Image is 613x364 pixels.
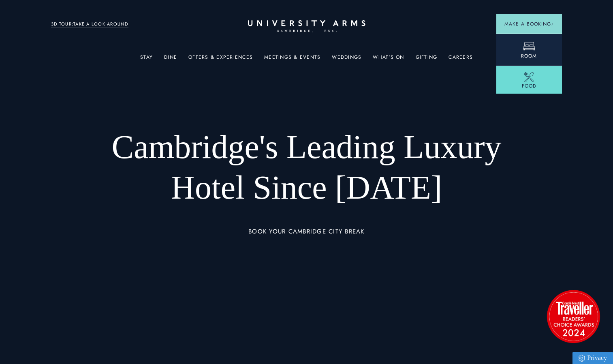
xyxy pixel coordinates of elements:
a: What's On [373,54,404,65]
a: Careers [449,54,473,65]
button: Make a BookingArrow icon [496,14,562,34]
span: Room [521,52,537,60]
a: 3D TOUR:TAKE A LOOK AROUND [51,21,128,28]
a: Food [496,66,562,96]
a: Stay [140,54,153,65]
h1: Cambridge's Leading Luxury Hotel Since [DATE] [102,127,511,208]
a: Offers & Experiences [188,54,253,65]
a: Room [496,34,562,66]
a: BOOK YOUR CAMBRIDGE CITY BREAK [248,228,365,238]
a: Gifting [416,54,438,65]
img: Privacy [579,355,585,362]
a: Weddings [332,54,361,65]
a: Meetings & Events [264,54,320,65]
a: Dine [164,54,177,65]
span: Make a Booking [504,20,554,28]
img: image-2524eff8f0c5d55edbf694693304c4387916dea5-1501x1501-png [543,286,604,347]
img: Arrow icon [551,23,554,26]
span: Food [522,82,536,90]
a: Privacy [572,352,613,364]
a: Home [248,20,365,33]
